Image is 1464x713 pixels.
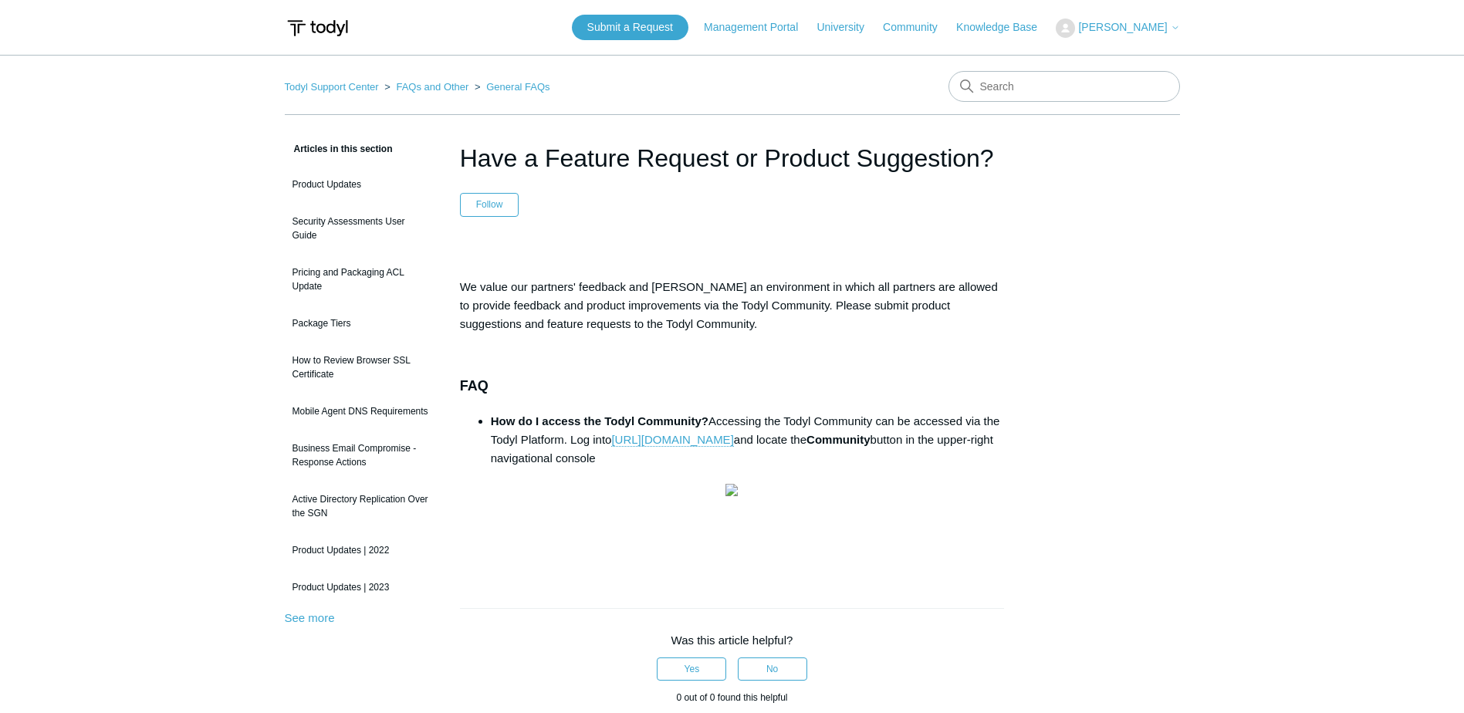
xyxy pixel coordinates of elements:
a: How to Review Browser SSL Certificate [285,346,437,389]
button: This article was not helpful [738,657,807,681]
strong: Community [806,433,871,446]
a: General FAQs [486,81,549,93]
a: Community [883,19,953,35]
a: Management Portal [704,19,813,35]
a: Product Updates | 2022 [285,536,437,565]
h1: Have a Feature Request or Product Suggestion? [460,140,1005,177]
span: Was this article helpful? [671,634,793,647]
a: Knowledge Base [956,19,1053,35]
p: We value our partners' feedback and [PERSON_NAME] an environment in which all partners are allowe... [460,278,1005,333]
img: 38917302787731 [725,484,738,496]
a: University [817,19,879,35]
a: See more [285,611,335,624]
h3: FAQ [460,375,1005,397]
button: Follow Article [460,193,519,216]
img: Todyl Support Center Help Center home page [285,14,350,42]
a: [URL][DOMAIN_NAME] [611,433,733,447]
a: Pricing and Packaging ACL Update [285,258,437,301]
a: Todyl Support Center [285,81,379,93]
button: [PERSON_NAME] [1056,19,1179,38]
a: Business Email Compromise - Response Actions [285,434,437,477]
input: Search [948,71,1180,102]
a: FAQs and Other [396,81,468,93]
li: Todyl Support Center [285,81,382,93]
li: General FAQs [472,81,550,93]
a: Security Assessments User Guide [285,207,437,250]
button: This article was helpful [657,657,726,681]
a: Active Directory Replication Over the SGN [285,485,437,528]
a: Mobile Agent DNS Requirements [285,397,437,426]
a: Submit a Request [572,15,688,40]
span: Articles in this section [285,144,393,154]
li: FAQs and Other [381,81,472,93]
li: Accessing the Todyl Community can be accessed via the Todyl Platform. Log into and locate the but... [491,412,1005,468]
span: [PERSON_NAME] [1078,21,1167,33]
strong: How do I access the Todyl Community? [491,414,708,427]
a: Product Updates | 2023 [285,573,437,602]
span: 0 out of 0 found this helpful [676,692,787,703]
a: Package Tiers [285,309,437,338]
a: Product Updates [285,170,437,199]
